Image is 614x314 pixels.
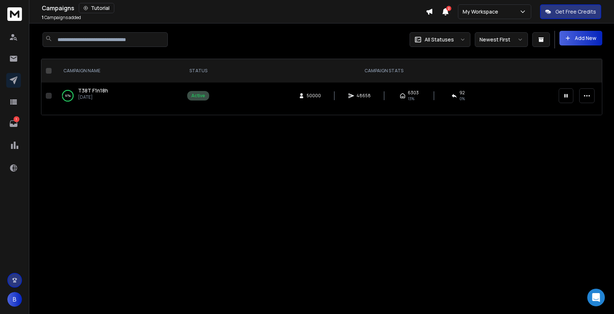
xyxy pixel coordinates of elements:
[78,87,108,94] a: T38T F1n18h
[42,15,81,21] p: Campaigns added
[79,3,114,13] button: Tutorial
[475,32,528,47] button: Newest First
[191,93,205,99] div: Active
[55,59,183,83] th: CAMPAIGN NAME
[555,8,596,15] p: Get Free Credits
[587,289,605,306] div: Open Intercom Messenger
[42,14,44,21] span: 1
[446,6,451,11] span: 2
[65,92,71,99] p: 97 %
[540,4,601,19] button: Get Free Credits
[7,292,22,307] button: B
[78,94,108,100] p: [DATE]
[425,36,454,43] p: All Statuses
[408,90,419,96] span: 6303
[463,8,501,15] p: My Workspace
[214,59,554,83] th: CAMPAIGN STATS
[183,59,214,83] th: STATUS
[408,96,414,102] span: 13 %
[42,3,426,13] div: Campaigns
[6,116,21,131] a: 1
[307,93,321,99] span: 50000
[459,96,465,102] span: 0 %
[559,31,602,45] button: Add New
[356,93,371,99] span: 48658
[459,90,465,96] span: 92
[55,83,183,109] td: 97%T38T F1n18h[DATE]
[14,116,19,122] p: 1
